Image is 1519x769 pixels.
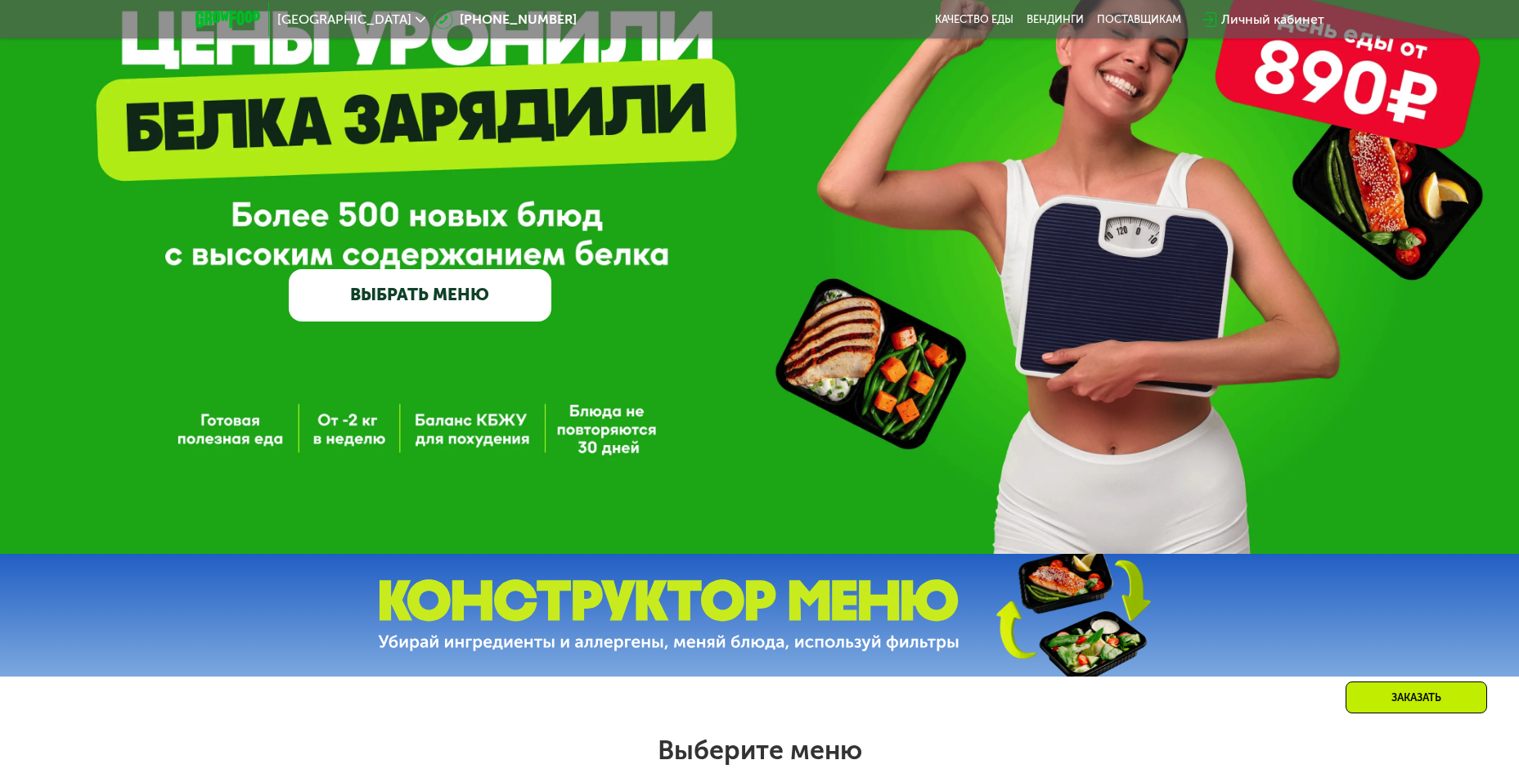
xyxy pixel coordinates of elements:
div: Личный кабинет [1221,10,1324,29]
a: ВЫБРАТЬ МЕНЮ [289,269,551,322]
a: Вендинги [1027,13,1084,26]
a: [PHONE_NUMBER] [434,10,577,29]
div: поставщикам [1097,13,1181,26]
div: Заказать [1346,681,1487,713]
h2: Выберите меню [52,734,1467,767]
a: Качество еды [935,13,1013,26]
span: [GEOGRAPHIC_DATA] [277,13,411,26]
